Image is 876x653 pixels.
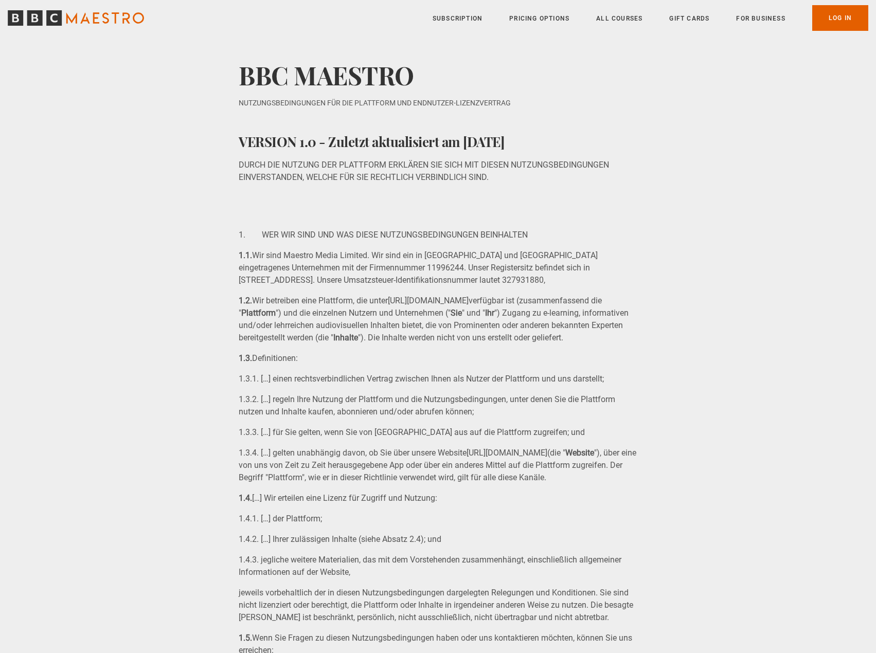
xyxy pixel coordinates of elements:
strong: Plattform [241,308,276,318]
h2: BBC MAESTRO [239,36,637,89]
span: […] Wir erteilen eine Lizenz für Zugriff und Nutzung: [252,493,437,503]
a: Pricing Options [509,13,569,24]
span: ") und die einzelnen Nutzern und Unternehmen (" [276,308,451,318]
strong: 1.5. [239,633,252,643]
svg: BBC Maestro [8,10,144,26]
strong: Website [565,448,594,458]
span: 1.3.2. […] regeln Ihre Nutzung der Plattform und die Nutzungsbedingungen, unter denen Sie die Pla... [239,394,615,416]
span: Wir sind Maestro Media Limited. Wir sind ein in [GEOGRAPHIC_DATA] und [GEOGRAPHIC_DATA] eingetrag... [239,250,598,285]
a: [URL][DOMAIN_NAME] [388,296,469,305]
h4: VERSION 1.0 - Zuletzt aktualisiert am [DATE] [239,133,637,151]
span: 1.4.3. jegliche weitere Materialien, das mit dem Vorstehenden zusammenhängt, einschließlich allge... [239,555,621,577]
strong: 1.3. [239,353,252,363]
span: 1.4.1. […] der Plattform; [239,514,322,523]
strong: 1.2. [239,296,252,305]
strong: Sie [451,308,462,318]
a: [URL][DOMAIN_NAME] [467,448,547,458]
a: Log In [812,5,868,31]
a: For business [736,13,785,24]
span: (die " [547,448,565,458]
span: ") Zugang zu e-learning, informativen und/oder lehrreichen audiovisuellen Inhalten bietet, die vo... [239,308,629,342]
p: NUTZUNGSBEDINGUNGEN FÜR DIE PLATTFORM UND ENDNUTZER-LIZENZVERTRAG [239,98,637,108]
a: All Courses [596,13,642,24]
nav: Primary [433,5,868,31]
strong: Inhalte [333,333,358,342]
span: "). Die Inhalte werden nicht von uns erstellt oder geliefert. [358,333,563,342]
span: " und " [462,308,485,318]
span: 1.3.3. […] für Sie gelten, wenn Sie von [GEOGRAPHIC_DATA] aus auf die Plattform zugreifen; und [239,427,585,437]
strong: 1.4. [239,493,252,503]
p: DURCH DIE NUTZUNG DER PLATTFORM ERKLÄREN SIE SICH MIT DIESEN NUTZUNGSBEDINGUNGEN EINVERSTANDEN, W... [239,159,637,184]
span: Definitionen: [252,353,298,363]
span: 1. WER WIR SIND UND WAS DIESE NUTZUNGSBEDINGUNGEN BEINHALTEN [239,230,528,240]
a: Gift Cards [669,13,709,24]
span: 1.4.2. […] Ihrer zulässigen Inhalte (siehe Absatz 2.4); und [239,534,441,544]
span: jeweils vorbehaltlich der in diesen Nutzungsbedingungen dargelegten Relegungen und Konditionen. S... [239,588,633,622]
span: Wir betreiben eine Plattform, die unter [252,296,388,305]
span: 1.3.1. […] einen rechtsverbindlichen Vertrag zwischen Ihnen als Nutzer der Plattform und uns dars... [239,374,604,384]
a: Subscription [433,13,482,24]
span: 1.3.4. […] gelten unabhängig davon, ob Sie über unsere Website [239,448,467,458]
strong: 1.1. [239,250,252,260]
span: "), über eine von uns von Zeit zu Zeit herausgegebene App oder über ein anderes Mittel auf die Pl... [239,448,636,482]
strong: Ihr [485,308,494,318]
span: verfügbar ist (zusammenfassend die " [239,296,602,318]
